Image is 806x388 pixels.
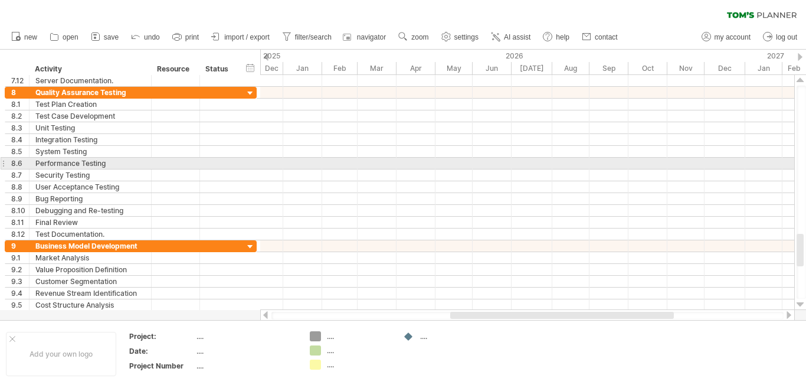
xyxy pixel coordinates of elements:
span: undo [144,33,160,41]
div: Security Testing [35,169,145,181]
div: Date: [129,346,194,356]
span: open [63,33,78,41]
div: 9.4 [11,288,29,299]
a: print [169,30,202,45]
div: Unit Testing [35,122,145,133]
div: Add your own logo [6,332,116,376]
div: 2026 [283,50,745,62]
div: August 2026 [552,62,589,74]
div: January 2027 [745,62,782,74]
div: Value Proposition Definition [35,264,145,275]
a: contact [579,30,621,45]
div: 8.2 [11,110,29,122]
div: .... [327,331,391,341]
div: Test Documentation. [35,229,145,240]
div: September 2026 [589,62,628,74]
div: 8.11 [11,217,29,228]
span: AI assist [504,33,530,41]
div: December 2026 [705,62,745,74]
div: .... [420,331,484,341]
div: Integration Testing [35,134,145,145]
span: settings [454,33,479,41]
div: Market Analysis [35,252,145,263]
div: Final Review [35,217,145,228]
div: 8.12 [11,229,29,240]
div: Bug Reporting [35,193,145,204]
div: 8.1 [11,99,29,110]
div: Performance Testing [35,158,145,169]
div: 9.1 [11,252,29,263]
a: help [540,30,573,45]
a: zoom [395,30,432,45]
a: my account [699,30,754,45]
a: log out [760,30,801,45]
span: filter/search [295,33,332,41]
span: help [556,33,569,41]
a: filter/search [279,30,335,45]
div: .... [196,361,296,371]
div: 9.5 [11,299,29,311]
div: December 2025 [243,62,283,74]
div: 8.9 [11,193,29,204]
span: log out [776,33,797,41]
div: February 2026 [322,62,358,74]
span: print [185,33,199,41]
div: 8.6 [11,158,29,169]
div: October 2026 [628,62,667,74]
div: 9.2 [11,264,29,275]
div: 8.10 [11,205,29,216]
div: Business Model Development [35,240,145,252]
div: Project Number [129,361,194,371]
span: import / export [224,33,270,41]
span: my account [715,33,751,41]
div: 8.4 [11,134,29,145]
div: .... [327,345,391,356]
div: .... [327,360,391,370]
span: new [24,33,37,41]
a: import / export [208,30,273,45]
a: settings [438,30,482,45]
div: .... [196,331,296,341]
div: Customer Segmentation [35,276,145,287]
div: 9 [11,240,29,252]
div: November 2026 [667,62,705,74]
a: new [8,30,41,45]
div: 7.12 [11,75,29,86]
div: Activity [35,63,145,75]
div: Cost Structure Analysis [35,299,145,311]
div: Project: [129,331,194,341]
a: AI assist [488,30,534,45]
span: contact [595,33,618,41]
div: Status [205,63,231,75]
span: navigator [357,33,386,41]
div: April 2026 [397,62,435,74]
div: .... [196,346,296,356]
div: March 2026 [358,62,397,74]
div: June 2026 [473,62,512,74]
div: 8 [11,87,29,98]
div: January 2026 [283,62,322,74]
div: 8.5 [11,146,29,157]
a: open [47,30,82,45]
div: User Acceptance Testing [35,181,145,193]
span: zoom [411,33,428,41]
a: undo [128,30,163,45]
a: save [88,30,122,45]
div: 8.8 [11,181,29,193]
div: Server Documentation. [35,75,145,86]
div: Revenue Stream Identification [35,288,145,299]
div: Test Case Development [35,110,145,122]
div: 8.3 [11,122,29,133]
div: System Testing [35,146,145,157]
div: 8.7 [11,169,29,181]
div: 9.3 [11,276,29,287]
div: Quality Assurance Testing [35,87,145,98]
a: navigator [341,30,389,45]
div: Test Plan Creation [35,99,145,110]
div: Resource [157,63,193,75]
div: May 2026 [435,62,473,74]
span: save [104,33,119,41]
div: Debugging and Re-testing [35,205,145,216]
div: July 2026 [512,62,552,74]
